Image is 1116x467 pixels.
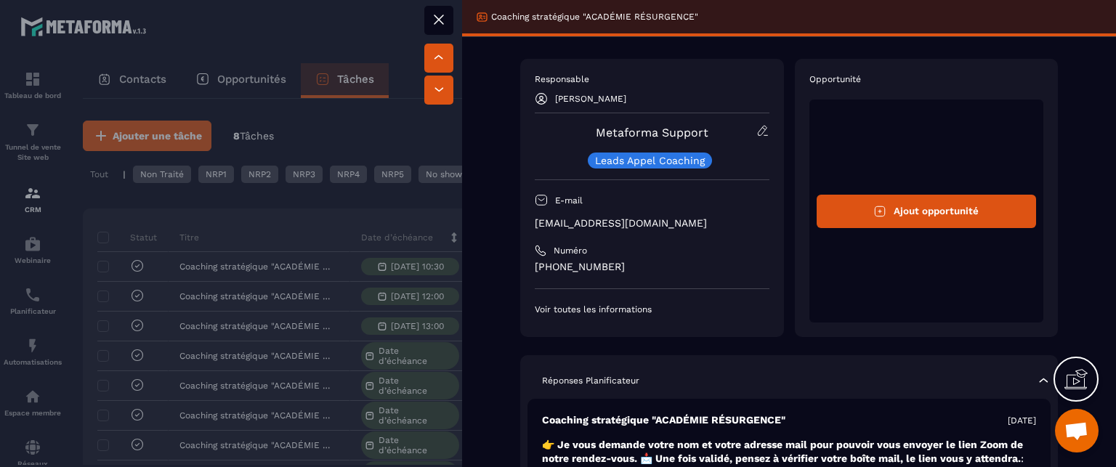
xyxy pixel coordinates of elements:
[542,375,639,386] p: Réponses Planificateur
[535,216,769,230] p: [EMAIL_ADDRESS][DOMAIN_NAME]
[596,126,708,139] a: Metaforma Support
[809,73,1044,85] p: Opportunité
[542,413,785,427] p: Coaching stratégique "ACADÉMIE RÉSURGENCE"
[1008,415,1036,426] p: [DATE]
[554,245,587,256] p: Numéro
[491,11,698,23] p: Coaching stratégique "ACADÉMIE RÉSURGENCE"
[535,260,769,274] p: [PHONE_NUMBER]
[555,195,583,206] p: E-mail
[1055,409,1099,452] div: Ouvrir le chat
[555,94,626,104] p: [PERSON_NAME]
[595,155,705,166] p: Leads Appel Coaching
[817,195,1037,228] button: Ajout opportunité
[535,73,769,85] p: Responsable
[535,304,769,315] p: Voir toutes les informations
